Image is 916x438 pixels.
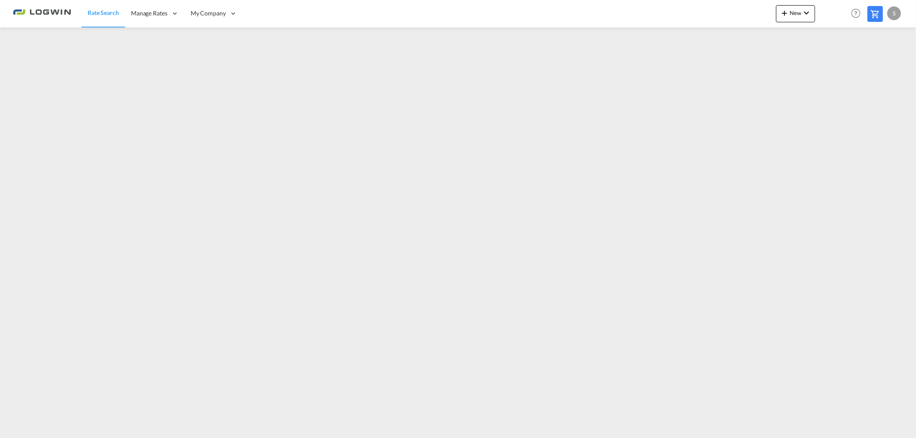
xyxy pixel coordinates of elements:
[801,8,812,18] md-icon: icon-chevron-down
[131,9,167,18] span: Manage Rates
[849,6,863,21] span: Help
[887,6,901,20] div: S
[779,9,812,16] span: New
[88,9,119,16] span: Rate Search
[191,9,226,18] span: My Company
[776,5,815,22] button: icon-plus 400-fgNewicon-chevron-down
[779,8,790,18] md-icon: icon-plus 400-fg
[13,4,71,23] img: 2761ae10d95411efa20a1f5e0282d2d7.png
[849,6,867,21] div: Help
